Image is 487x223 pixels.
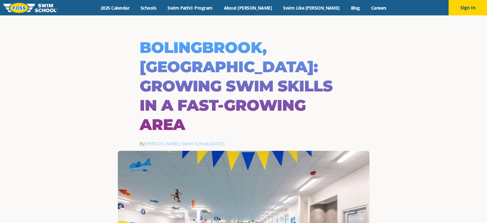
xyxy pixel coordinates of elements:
[135,5,162,11] a: Schools
[140,38,348,134] h1: Bolingbrook, [GEOGRAPHIC_DATA]: Growing Swim Skills in a Fast-Growing Area
[345,5,365,11] a: Blog
[365,5,392,11] a: Careers
[162,5,218,11] a: Swim Path® Program
[3,3,58,13] img: FOSS Swim School Logo
[278,5,345,11] a: Swim Like [PERSON_NAME]
[209,141,224,147] span: ,
[218,5,278,11] a: About [PERSON_NAME]
[210,141,224,147] a: [DATE]
[140,141,209,147] span: By
[145,141,209,147] a: [PERSON_NAME] Swim School
[95,5,135,11] a: 2025 Calendar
